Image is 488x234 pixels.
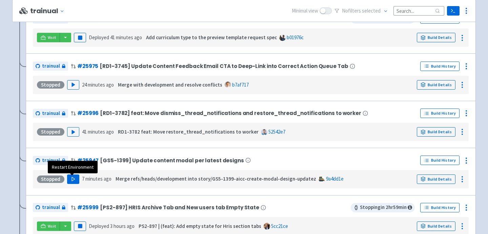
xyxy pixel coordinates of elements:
span: No filter s [342,7,381,15]
a: Terminal [447,6,460,16]
a: 9a4dd1e [326,175,344,182]
a: Build Details [417,80,455,90]
div: Stopped [37,81,64,89]
time: 41 minutes ago [110,34,142,41]
strong: Merge with development and resolve conflicts [118,81,222,88]
a: Build History [420,62,460,71]
time: 41 minutes ago [82,128,114,135]
a: trainual [33,62,68,71]
span: trainual [42,110,60,117]
a: #25975 [77,63,98,70]
time: 24 minutes ago [82,81,114,88]
span: Deployed [89,34,142,41]
a: trainual [33,156,68,165]
a: 5cc21ce [271,223,288,229]
a: #25947 [77,157,99,164]
a: Visit [37,221,60,231]
a: Build Details [417,33,455,42]
span: trainual [42,157,60,164]
span: [RD1-3782] feat: Move dismiss_thread_notifications and restore_thread_notifications to worker [100,110,361,116]
button: Play [67,127,79,137]
a: Build History [420,109,460,118]
time: 7 minutes ago [82,175,111,182]
a: b7af717 [232,81,249,88]
span: [PS2-897] HRIS Archive Tab and New users tab Empty State [100,205,259,210]
span: Minimal view [292,7,318,15]
a: #25996 [77,110,99,117]
strong: RD1-3782 feat: Move restore_thread_notifications to worker [118,128,259,135]
button: Pause [74,33,86,42]
span: trainual [42,204,60,211]
button: Pause [74,221,86,231]
a: Build History [420,203,460,212]
button: Play [67,80,79,90]
span: Stopping in 2 hr 59 min [351,203,415,212]
a: Build Details [417,174,455,184]
span: Deployed [89,223,135,229]
input: Search... [393,6,444,15]
span: selected [362,7,381,14]
a: b01976c [287,34,304,41]
span: Visit [48,35,57,40]
a: 52542e7 [268,128,285,135]
div: Stopped [37,175,64,183]
a: Build Details [417,127,455,137]
time: 3 hours ago [110,223,135,229]
a: Build History [420,156,460,165]
span: Visit [48,224,57,229]
a: Build Details [417,221,455,231]
button: trainual [30,7,67,15]
a: trainual [33,203,68,212]
a: #25999 [77,204,99,211]
strong: Add curriculum type to the preview template request spec [146,34,277,41]
span: trainual [42,62,60,70]
a: trainual [33,109,68,118]
span: [GS5-1399] Update content modal per latest designs [100,158,244,163]
button: Play [67,174,79,184]
a: Visit [37,33,60,42]
span: [RD1-3745] Update Content Feedback Email CTA to Deep-Link into Correct Action Queue Tab [100,63,348,69]
strong: Merge refs/heads/development into story/GS5-1399-aicc-create-modal-design-updatez [116,175,316,182]
div: Stopped [37,128,64,136]
strong: PS2-897 | (feat): Add empty state for Hris section tabs [139,223,261,229]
